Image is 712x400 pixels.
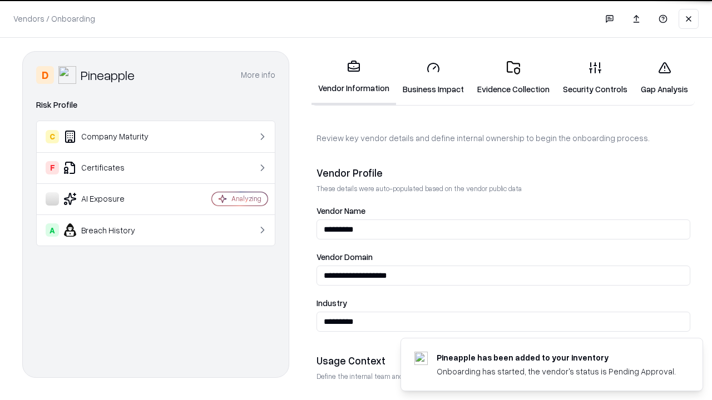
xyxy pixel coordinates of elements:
[311,51,396,105] a: Vendor Information
[437,366,676,377] div: Onboarding has started, the vendor's status is Pending Approval.
[317,132,690,144] p: Review key vendor details and define internal ownership to begin the onboarding process.
[46,223,59,237] div: A
[471,52,556,104] a: Evidence Collection
[241,65,275,85] button: More info
[317,166,690,179] div: Vendor Profile
[317,253,690,261] label: Vendor Domain
[36,66,54,84] div: D
[231,194,261,203] div: Analyzing
[81,66,135,84] div: Pineapple
[46,223,179,237] div: Breach History
[317,184,690,193] p: These details were auto-populated based on the vendor public data
[396,52,471,104] a: Business Impact
[46,130,179,143] div: Company Maturity
[36,98,275,112] div: Risk Profile
[317,354,690,367] div: Usage Context
[317,299,690,307] label: Industry
[46,130,59,143] div: C
[414,352,428,365] img: pineappleenergy.com
[58,66,76,84] img: Pineapple
[634,52,695,104] a: Gap Analysis
[46,161,59,174] div: F
[556,52,634,104] a: Security Controls
[317,207,690,215] label: Vendor Name
[46,161,179,174] div: Certificates
[317,372,690,381] p: Define the internal team and reason for using this vendor. This helps assess business relevance a...
[437,352,676,363] div: Pineapple has been added to your inventory
[13,13,95,24] p: Vendors / Onboarding
[46,192,179,206] div: AI Exposure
